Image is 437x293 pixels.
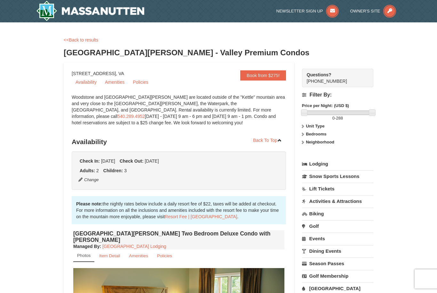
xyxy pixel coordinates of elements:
a: Lift Tickets [302,183,373,195]
strong: Neighborhood [306,140,334,144]
a: Availability [72,77,100,87]
small: Photos [77,253,91,258]
span: 3 [124,168,127,173]
a: Season Passes [302,258,373,269]
small: Amenities [129,253,148,258]
label: - [302,115,373,121]
a: Biking [302,208,373,220]
strong: Adults: [80,168,95,173]
span: 288 [336,116,343,120]
a: Snow Sports Lessons [302,170,373,182]
a: Golf Membership [302,270,373,282]
h3: [GEOGRAPHIC_DATA][PERSON_NAME] - Valley Premium Condos [64,46,373,59]
a: Dining Events [302,245,373,257]
strong: Questions? [307,72,331,77]
a: Owner's Site [350,9,396,13]
strong: Check Out: [120,158,144,164]
span: [PHONE_NUMBER] [307,72,362,84]
div: Woodstone and [GEOGRAPHIC_DATA][PERSON_NAME] are located outside of the "Kettle" mountain area an... [72,94,286,132]
a: Back To Top [249,135,286,145]
a: Golf [302,220,373,232]
a: [GEOGRAPHIC_DATA] Lodging [102,244,166,249]
small: Item Detail [99,253,120,258]
a: <<Back to results [64,37,98,42]
div: the nightly rates below include a daily resort fee of $22, taxes will be added at checkout. For m... [72,196,286,224]
a: Massanutten Resort [36,1,144,21]
span: Managed By [73,244,99,249]
a: Resort Fee | [GEOGRAPHIC_DATA] [165,214,237,219]
small: Policies [157,253,172,258]
h3: Availability [72,135,286,148]
span: 0 [332,116,335,120]
a: Amenities [101,77,128,87]
strong: Unit Type [306,124,324,128]
a: Amenities [125,250,152,262]
strong: : [73,244,101,249]
a: Newsletter Sign Up [276,9,339,13]
h4: Filter By: [302,92,373,98]
a: Policies [153,250,176,262]
strong: Please note: [76,201,102,206]
strong: Bedrooms [306,132,326,136]
a: Policies [129,77,152,87]
strong: Check In: [80,158,100,164]
span: [DATE] [145,158,159,164]
button: Change [78,176,99,183]
h4: [GEOGRAPHIC_DATA][PERSON_NAME] Two Bedroom Deluxe Condo with [PERSON_NAME] [73,230,284,243]
a: Book from $275! [240,70,286,81]
img: Massanutten Resort Logo [36,1,144,21]
a: Events [302,233,373,244]
strong: Children: [103,168,123,173]
a: Lodging [302,158,373,170]
strong: Price per Night: (USD $) [302,103,349,108]
span: 2 [96,168,99,173]
a: Item Detail [95,250,124,262]
span: Owner's Site [350,9,380,13]
a: Photos [73,250,94,262]
span: [DATE] [101,158,115,164]
a: Activities & Attractions [302,195,373,207]
span: Newsletter Sign Up [276,9,323,13]
a: 540.289.4952 [117,114,145,119]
